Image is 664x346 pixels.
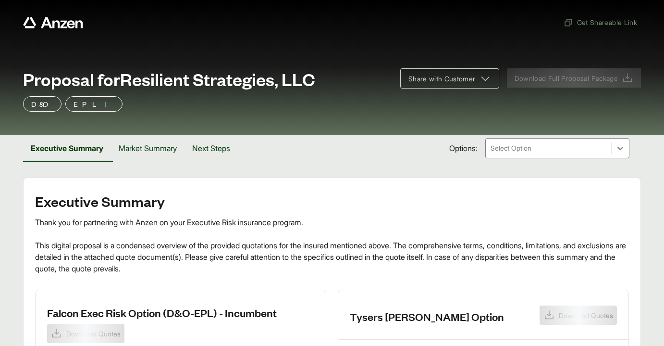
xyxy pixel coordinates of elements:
[564,17,637,27] span: Get Shareable Link
[23,69,315,89] span: Proposal for Resilient Strategies, LLC
[74,98,114,110] p: EPLI
[184,135,238,162] button: Next Steps
[31,98,53,110] p: D&O
[515,73,618,83] span: Download Full Proposal Package
[350,309,504,324] h3: Tysers [PERSON_NAME] Option
[35,217,629,274] div: Thank you for partnering with Anzen on your Executive Risk insurance program. This digital propos...
[23,135,111,162] button: Executive Summary
[35,193,629,209] h2: Executive Summary
[560,13,641,31] button: Get Shareable Link
[47,306,277,320] h3: Falcon Exec Risk Option (D&O-EPL) - Incumbent
[400,68,499,89] button: Share with Customer
[449,142,478,154] span: Options:
[111,135,184,162] button: Market Summary
[408,74,476,84] span: Share with Customer
[23,17,83,28] a: Anzen website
